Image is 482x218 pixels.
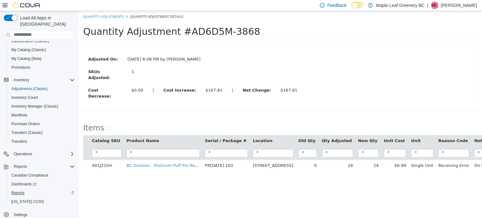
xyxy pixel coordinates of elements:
[6,171,77,180] button: Canadian Compliance
[53,76,65,82] div: $0.00
[327,2,346,8] span: Feedback
[11,130,43,135] span: Transfers (Classic)
[126,127,169,133] button: Serial / Package #
[6,120,77,128] button: Purchase Orders
[48,152,138,157] a: BC Doobies : Platinum Puff Pre-Roll (3x0.5g)
[441,2,477,9] p: [PERSON_NAME]
[11,76,75,84] span: Inventory
[6,37,77,45] button: Classification (Classic)
[6,93,77,102] button: Inventory Count
[9,111,30,119] a: Manifests
[9,172,75,179] span: Canadian Compliance
[6,54,77,63] button: My Catalog (Beta)
[6,128,77,137] button: Transfers (Classic)
[18,15,75,27] span: Load All Apps in [GEOGRAPHIC_DATA]
[220,127,238,133] button: Old Qty
[9,94,40,101] a: Inventory Count
[159,76,197,82] label: Net Change:
[9,198,75,205] span: Washington CCRS
[202,76,219,82] div: $167.81
[11,150,35,158] button: Operations
[303,149,330,160] td: $6.99
[13,127,43,133] button: Catalog SKU
[9,94,75,101] span: Inventory Count
[9,120,42,128] a: Purchase Orders
[6,189,77,197] button: Reports
[52,3,105,8] span: Quantity Adjustment Details
[9,189,27,197] a: Reports
[6,63,77,72] button: Promotions
[127,76,144,82] div: $167.81
[9,111,75,119] span: Manifests
[9,103,75,110] span: Inventory Manager (Classic)
[333,127,343,133] button: Unit
[5,45,44,51] label: Adjusted On:
[9,129,45,136] a: Transfers (Classic)
[6,84,77,93] button: Adjustments (Classic)
[5,76,48,88] label: Cost Decrease:
[11,47,46,52] span: My Catalog (Classic)
[11,149,46,160] td: 401JZ10H
[1,162,77,171] button: Reports
[11,39,49,44] span: Classification (Classic)
[11,199,44,204] span: [US_STATE] CCRS
[9,46,75,54] span: My Catalog (Classic)
[11,163,75,170] span: Reports
[69,76,80,82] label: |
[9,46,49,54] a: My Catalog (Classic)
[11,150,75,158] span: Operations
[6,137,77,146] button: Transfers
[244,127,275,133] button: Qty Adjusted
[9,55,44,62] a: My Catalog (Beta)
[9,180,39,188] a: Dashboards
[1,76,77,84] button: Inventory
[9,55,75,62] span: My Catalog (Beta)
[217,149,241,160] td: 0
[53,58,109,64] div: 1
[9,180,75,188] span: Dashboards
[5,58,48,70] label: SKUs Adjusted:
[431,2,438,9] div: Michelle Lim
[11,76,32,84] button: Inventory
[13,2,41,8] img: Cova
[11,139,27,144] span: Transfers
[9,138,29,145] a: Transfers
[9,189,75,197] span: Reports
[11,104,58,109] span: Inventory Manager (Classic)
[357,149,394,160] td: Receiving Error
[11,190,24,195] span: Reports
[280,127,300,133] button: New Qty
[9,120,75,128] span: Purchase Orders
[11,65,30,70] span: Promotions
[376,2,425,9] p: Maple Leaf Greenery BC
[11,56,42,61] span: My Catalog (Beta)
[5,113,26,121] span: Items
[9,138,75,145] span: Transfers
[174,127,195,133] button: Location
[5,3,46,8] a: Quantity Adjustments
[14,164,27,169] span: Reports
[330,149,357,160] td: Single Unit
[6,102,77,111] button: Inventory Manager (Classic)
[149,76,159,82] label: |
[11,173,48,178] span: Canadian Compliance
[11,121,40,126] span: Purchase Orders
[305,127,328,133] button: Unit Cost
[9,129,75,136] span: Transfers (Classic)
[28,115,31,121] span: 1
[14,152,32,157] span: Operations
[48,127,82,133] button: Product Name
[14,77,29,82] span: Inventory
[14,212,27,217] span: Settings
[26,115,33,121] small: ( )
[277,149,303,160] td: 24
[124,149,172,160] td: PR[DATE].103
[9,85,50,93] a: Adjustments (Classic)
[6,111,77,120] button: Manifests
[9,85,75,93] span: Adjustments (Classic)
[9,103,61,110] a: Inventory Manager (Classic)
[6,180,77,189] a: Dashboards
[9,64,33,71] a: Promotions
[11,113,27,118] span: Manifests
